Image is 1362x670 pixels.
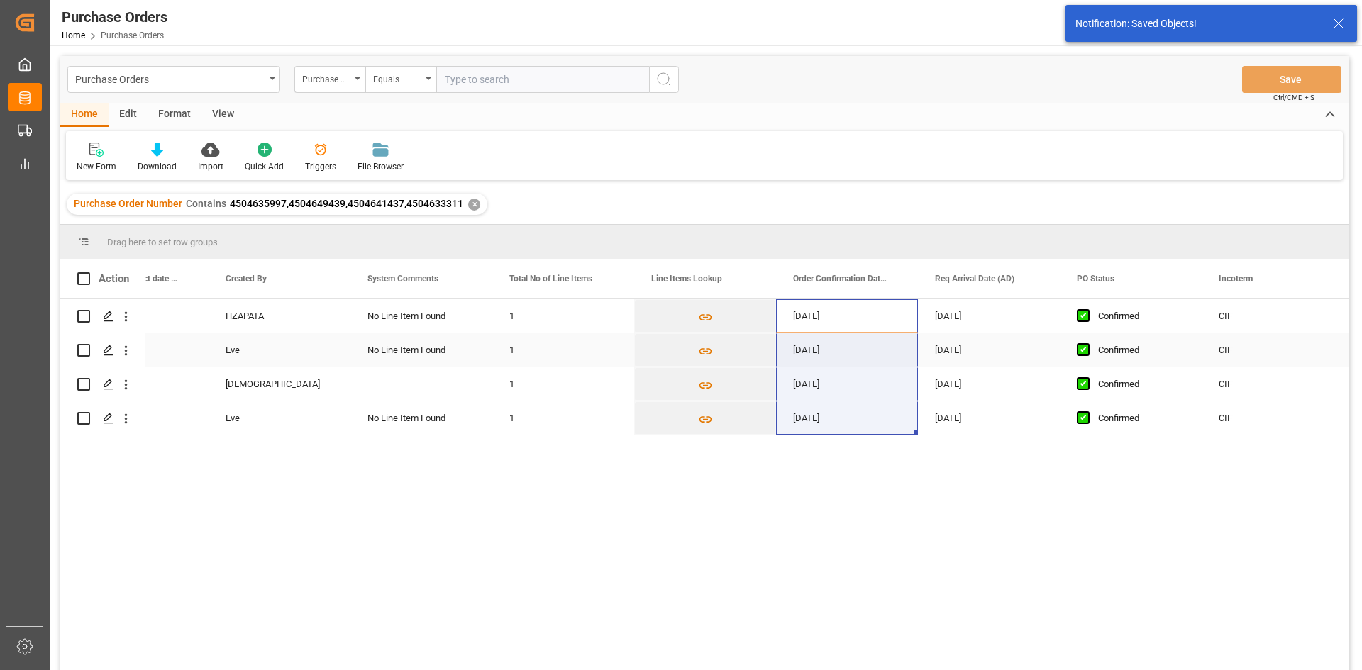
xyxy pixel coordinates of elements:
[107,237,218,247] span: Drag here to set row groups
[1242,66,1341,93] button: Save
[367,274,438,284] span: System Comments
[1219,274,1253,284] span: Incoterm
[492,401,634,435] div: 1
[77,160,116,173] div: New Form
[60,333,145,367] div: Press SPACE to select this row.
[245,160,284,173] div: Quick Add
[776,401,918,435] div: [DATE]
[148,103,201,127] div: Format
[294,66,365,93] button: open menu
[109,103,148,127] div: Edit
[186,198,226,209] span: Contains
[209,299,350,333] div: HZAPATA
[935,274,1014,284] span: Req Arrival Date (AD)
[1098,334,1185,367] div: Confirmed
[62,6,167,28] div: Purchase Orders
[509,274,592,284] span: Total No of Line Items
[776,333,918,367] div: [DATE]
[436,66,649,93] input: Type to search
[1202,333,1344,367] div: CIF
[62,30,85,40] a: Home
[350,333,492,367] div: No Line Item Found
[201,103,245,127] div: View
[138,160,177,173] div: Download
[1202,299,1344,333] div: CIF
[358,160,404,173] div: File Browser
[918,401,1060,435] div: [DATE]
[776,367,918,401] div: [DATE]
[226,274,267,284] span: Created By
[209,333,350,367] div: Eve
[75,69,265,87] div: Purchase Orders
[365,66,436,93] button: open menu
[350,299,492,333] div: No Line Item Found
[1098,402,1185,435] div: Confirmed
[67,66,280,93] button: open menu
[1202,367,1344,401] div: CIF
[302,69,350,86] div: Purchase Order Number
[776,299,918,333] div: [DATE]
[492,299,634,333] div: 1
[1202,401,1344,435] div: CIF
[1075,16,1319,31] div: Notification: Saved Objects!
[918,367,1060,401] div: [DATE]
[60,299,145,333] div: Press SPACE to select this row.
[60,401,145,435] div: Press SPACE to select this row.
[492,333,634,367] div: 1
[198,160,223,173] div: Import
[60,103,109,127] div: Home
[1077,274,1114,284] span: PO Status
[918,333,1060,367] div: [DATE]
[918,299,1060,333] div: [DATE]
[209,401,350,435] div: Eve
[305,160,336,173] div: Triggers
[373,69,421,86] div: Equals
[649,66,679,93] button: search button
[74,198,182,209] span: Purchase Order Number
[793,274,888,284] span: Order Confirmation Date (SD)
[209,367,350,401] div: [DEMOGRAPHIC_DATA]
[1273,92,1314,103] span: Ctrl/CMD + S
[230,198,463,209] span: 4504635997,4504649439,4504641437,4504633311
[99,272,129,285] div: Action
[492,367,634,401] div: 1
[1098,368,1185,401] div: Confirmed
[60,367,145,401] div: Press SPACE to select this row.
[1098,300,1185,333] div: Confirmed
[651,274,722,284] span: Line Items Lookup
[350,401,492,435] div: No Line Item Found
[468,199,480,211] div: ✕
